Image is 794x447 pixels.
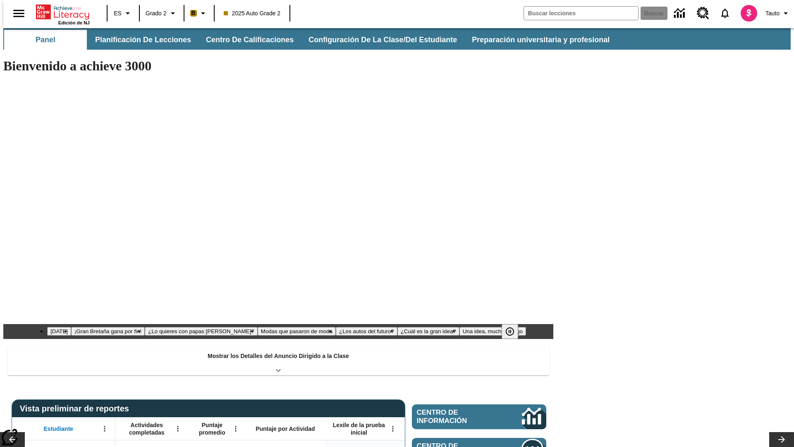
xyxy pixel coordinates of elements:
[58,20,90,25] span: Edición de NJ
[412,404,546,429] a: Centro de información
[172,423,184,435] button: Abrir menú
[3,58,553,74] h1: Bienvenido a achieve 3000
[387,423,399,435] button: Abrir menú
[146,9,167,18] span: Grado 2
[191,8,196,18] span: B
[20,404,133,413] span: Vista preliminar de reportes
[502,324,518,339] button: Pausar
[329,421,389,436] span: Lexile de la prueba inicial
[199,30,300,50] button: Centro de calificaciones
[224,9,281,18] span: 2025 Auto Grade 2
[465,30,616,50] button: Preparación universitaria y profesional
[256,425,315,433] span: Puntaje por Actividad
[692,2,714,24] a: Centro de recursos, Se abrirá en una pestaña nueva.
[3,30,617,50] div: Subbarra de navegación
[142,6,181,21] button: Grado: Grado 2, Elige un grado
[336,327,397,336] button: Diapositiva 5 ¿Los autos del futuro?
[71,327,145,336] button: Diapositiva 2 ¡Gran Bretaña gana por fin!
[7,1,31,26] button: Abrir el menú lateral
[258,327,336,336] button: Diapositiva 4 Modas que pasaron de moda
[7,347,549,375] div: Mostrar los Detalles del Anuncio Dirigido a la Clase
[502,324,526,339] div: Pausar
[47,327,71,336] button: Diapositiva 1 Día del Trabajo
[417,409,494,425] span: Centro de información
[765,9,780,18] span: Tauto
[208,352,349,360] p: Mostrar los Detalles del Anuncio Dirigido a la Clase
[741,5,757,22] img: avatar image
[302,30,464,50] button: Configuración de la clase/del estudiante
[36,3,90,25] div: Portada
[524,7,638,20] input: Buscar campo
[4,30,87,50] button: Panel
[120,421,174,436] span: Actividades completadas
[36,4,90,20] a: Portada
[230,423,242,435] button: Abrir menú
[669,2,692,25] a: Centro de información
[3,28,791,50] div: Subbarra de navegación
[192,421,232,436] span: Puntaje promedio
[44,425,74,433] span: Estudiante
[762,6,794,21] button: Perfil/Configuración
[397,327,459,336] button: Diapositiva 6 ¿Cuál es la gran idea?
[714,2,736,24] a: Notificaciones
[459,327,526,336] button: Diapositiva 7 Una idea, mucho trabajo
[114,9,122,18] span: ES
[98,423,111,435] button: Abrir menú
[88,30,198,50] button: Planificación de lecciones
[769,432,794,447] button: Carrusel de lecciones, seguir
[145,327,257,336] button: Diapositiva 3 ¿Lo quieres con papas fritas?
[736,2,762,24] button: Escoja un nuevo avatar
[187,6,211,21] button: Boost El color de la clase es anaranjado claro. Cambiar el color de la clase.
[110,6,136,21] button: Lenguaje: ES, Selecciona un idioma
